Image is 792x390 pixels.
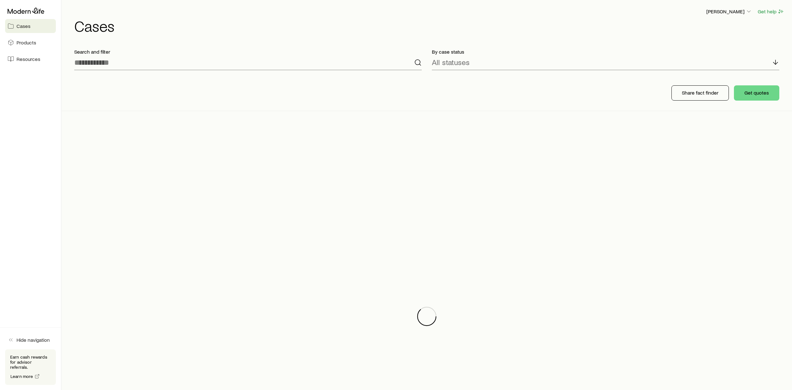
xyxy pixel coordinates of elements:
[16,23,30,29] span: Cases
[74,49,422,55] p: Search and filter
[757,8,784,15] button: Get help
[10,374,33,379] span: Learn more
[5,349,56,385] div: Earn cash rewards for advisor referrals.Learn more
[16,337,50,343] span: Hide navigation
[5,36,56,50] a: Products
[5,19,56,33] a: Cases
[734,85,779,101] button: Get quotes
[74,18,784,33] h1: Cases
[5,333,56,347] button: Hide navigation
[5,52,56,66] a: Resources
[16,56,40,62] span: Resources
[432,58,470,67] p: All statuses
[432,49,779,55] p: By case status
[671,85,729,101] button: Share fact finder
[706,8,752,16] button: [PERSON_NAME]
[682,89,718,96] p: Share fact finder
[16,39,36,46] span: Products
[10,354,51,370] p: Earn cash rewards for advisor referrals.
[706,8,752,15] p: [PERSON_NAME]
